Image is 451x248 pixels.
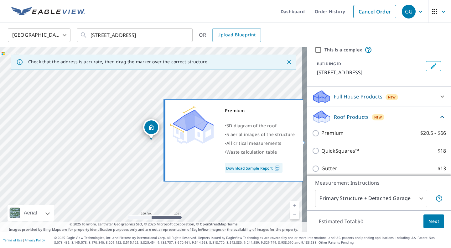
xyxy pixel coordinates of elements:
a: Terms [227,222,238,226]
p: $20.5 - $66 [420,129,446,137]
p: Gutter [321,165,337,172]
a: Privacy Policy [24,238,45,242]
p: $13 [438,165,446,172]
span: New [374,115,382,120]
p: Premium [321,129,344,137]
p: $18 [438,147,446,155]
a: Terms of Use [3,238,23,242]
span: © 2025 TomTom, Earthstar Geographics SIO, © 2025 Microsoft Corporation, © [70,222,238,227]
div: Premium [225,106,295,115]
span: 5 aerial images of the structure [226,131,295,137]
img: Premium [170,106,214,144]
img: EV Logo [11,7,85,16]
img: Pdf Icon [273,165,281,171]
p: © 2025 Eagle View Technologies, Inc. and Pictometry International Corp. All Rights Reserved. Repo... [54,235,448,245]
a: OpenStreetMap [200,222,226,226]
div: Dropped pin, building 1, Residential property, 21403 Snowblossom Ln Tomball, TX 77375 [143,119,159,139]
p: Roof Products [334,113,369,121]
div: [GEOGRAPHIC_DATA] [8,26,70,44]
label: This is a complex [324,47,362,53]
p: Check that the address is accurate, then drag the marker over the correct structure. [28,59,209,65]
div: Aerial [22,205,39,221]
a: Cancel Order [353,5,396,18]
a: Current Level 17, Zoom Out [290,210,299,219]
p: QuickSquares™ [321,147,359,155]
button: Edit building 1 [426,61,441,71]
span: Your report will include the primary structure and a detached garage if one exists. [435,195,443,202]
input: Search by address or latitude-longitude [91,26,180,44]
span: 3D diagram of the roof [226,123,277,129]
div: Primary Structure + Detached Garage [315,190,427,207]
span: All critical measurements [226,140,281,146]
a: Current Level 17, Zoom In [290,201,299,210]
p: [STREET_ADDRESS] [317,69,423,76]
a: Upload Blueprint [212,28,261,42]
div: • [225,139,295,148]
div: Roof ProductsNew [312,109,446,124]
p: | [3,238,45,242]
div: • [225,148,295,156]
div: OR [199,28,261,42]
a: Download Sample Report [225,163,283,173]
span: Waste calculation table [226,149,277,155]
div: Full House ProductsNew [312,89,446,104]
button: Next [423,214,444,229]
p: Measurement Instructions [315,179,443,187]
div: Aerial [8,205,54,221]
button: Close [285,58,293,66]
span: New [388,95,396,100]
span: Upload Blueprint [217,31,256,39]
div: • [225,121,295,130]
span: Next [428,218,439,225]
div: • [225,130,295,139]
p: BUILDING ID [317,61,341,66]
div: GG [402,5,416,18]
p: Full House Products [334,93,382,100]
p: Estimated Total: $0 [314,214,368,228]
